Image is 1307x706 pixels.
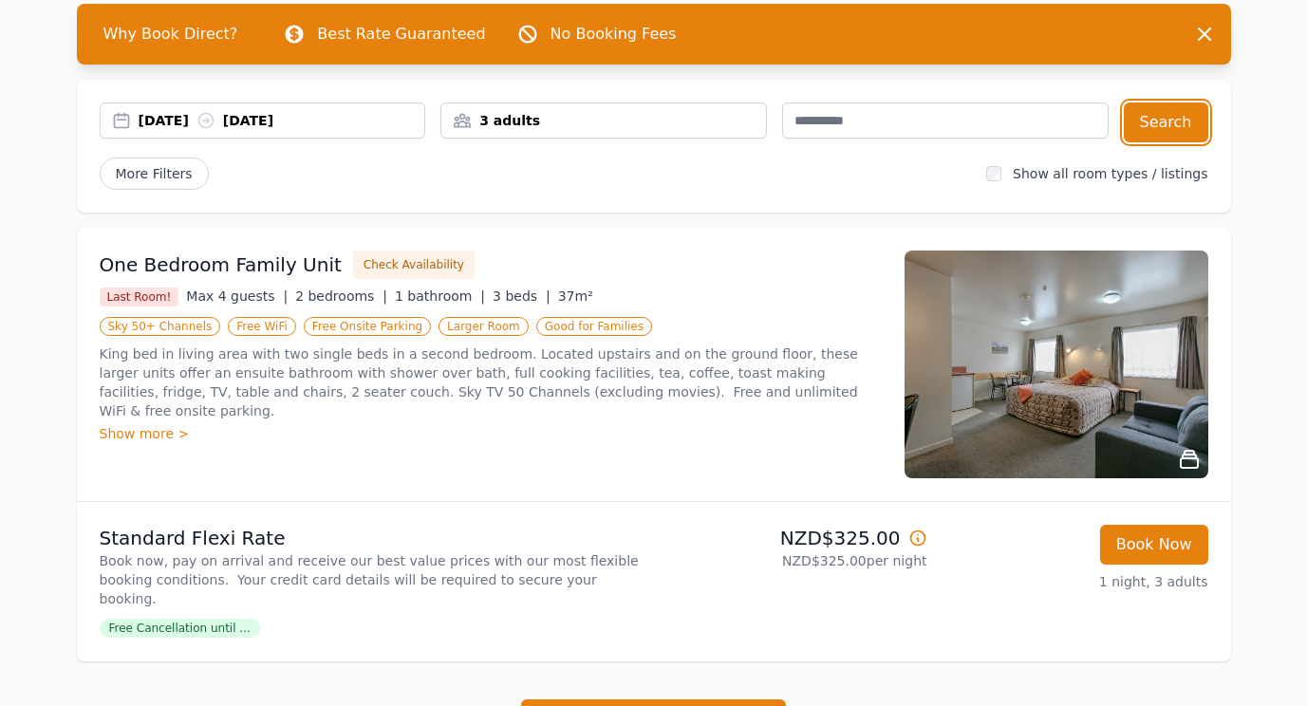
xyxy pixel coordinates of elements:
button: Book Now [1100,525,1208,565]
span: 37m² [558,288,593,304]
span: 2 bedrooms | [295,288,387,304]
span: Sky 50+ Channels [100,317,221,336]
button: Search [1124,102,1208,142]
p: Best Rate Guaranteed [317,23,485,46]
span: 3 beds | [493,288,551,304]
label: Show all room types / listings [1013,166,1207,181]
span: Larger Room [439,317,529,336]
div: [DATE] [DATE] [139,111,425,130]
span: Last Room! [100,288,179,307]
p: NZD$325.00 [662,525,927,551]
span: Max 4 guests | [186,288,288,304]
p: Book now, pay on arrival and receive our best value prices with our most flexible booking conditi... [100,551,646,608]
div: Show more > [100,424,882,443]
p: King bed in living area with two single beds in a second bedroom. Located upstairs and on the gro... [100,344,882,420]
span: Free Onsite Parking [304,317,431,336]
span: More Filters [100,158,209,190]
p: No Booking Fees [551,23,677,46]
span: Free WiFi [228,317,296,336]
p: 1 night, 3 adults [943,572,1208,591]
span: Why Book Direct? [88,15,253,53]
span: 1 bathroom | [395,288,485,304]
button: Check Availability [353,251,475,279]
span: Good for Families [536,317,652,336]
h3: One Bedroom Family Unit [100,251,342,278]
p: NZD$325.00 per night [662,551,927,570]
span: Free Cancellation until ... [100,619,260,638]
p: Standard Flexi Rate [100,525,646,551]
div: 3 adults [441,111,766,130]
